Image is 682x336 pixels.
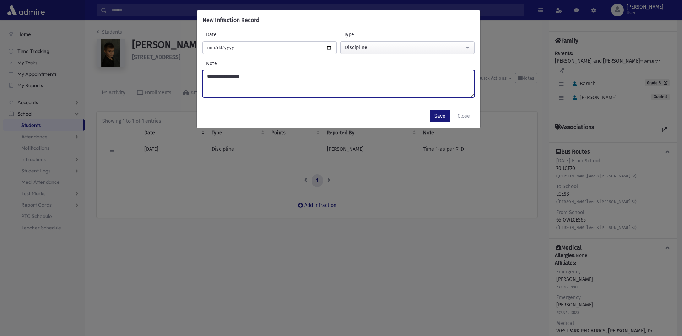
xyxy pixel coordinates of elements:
[430,110,450,122] button: Save
[202,31,270,38] label: Date
[340,41,475,54] button: Discipline
[340,31,407,38] label: Type
[202,60,475,67] label: Note
[453,110,475,122] button: Close
[345,44,464,51] div: Discipline
[202,16,260,25] h6: New Infraction Record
